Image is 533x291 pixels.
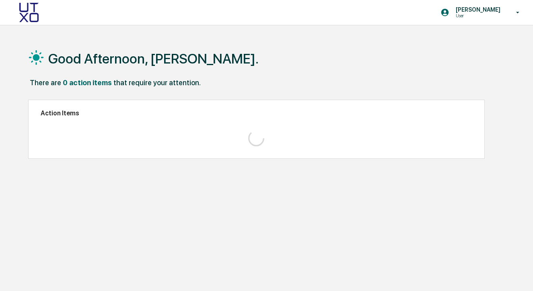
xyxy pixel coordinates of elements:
div: that require your attention. [113,78,201,87]
p: User [449,13,504,18]
p: [PERSON_NAME] [449,6,504,13]
h1: Good Afternoon, [PERSON_NAME]. [48,51,259,67]
div: 0 action items [63,78,112,87]
div: There are [30,78,61,87]
h2: Action Items [41,109,472,117]
img: logo [19,3,39,22]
